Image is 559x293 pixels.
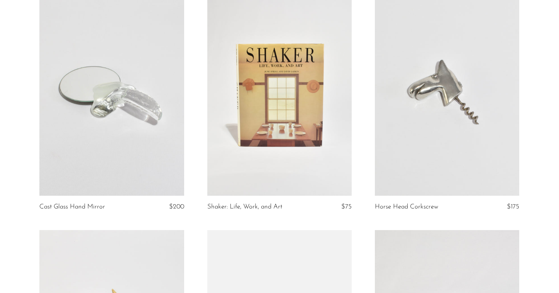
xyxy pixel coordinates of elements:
a: Cast Glass Hand Mirror [39,203,105,210]
span: $175 [507,203,519,210]
a: Horse Head Corkscrew [375,203,438,210]
a: Shaker: Life, Work, and Art [207,203,282,210]
span: $75 [341,203,352,210]
span: $200 [169,203,184,210]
